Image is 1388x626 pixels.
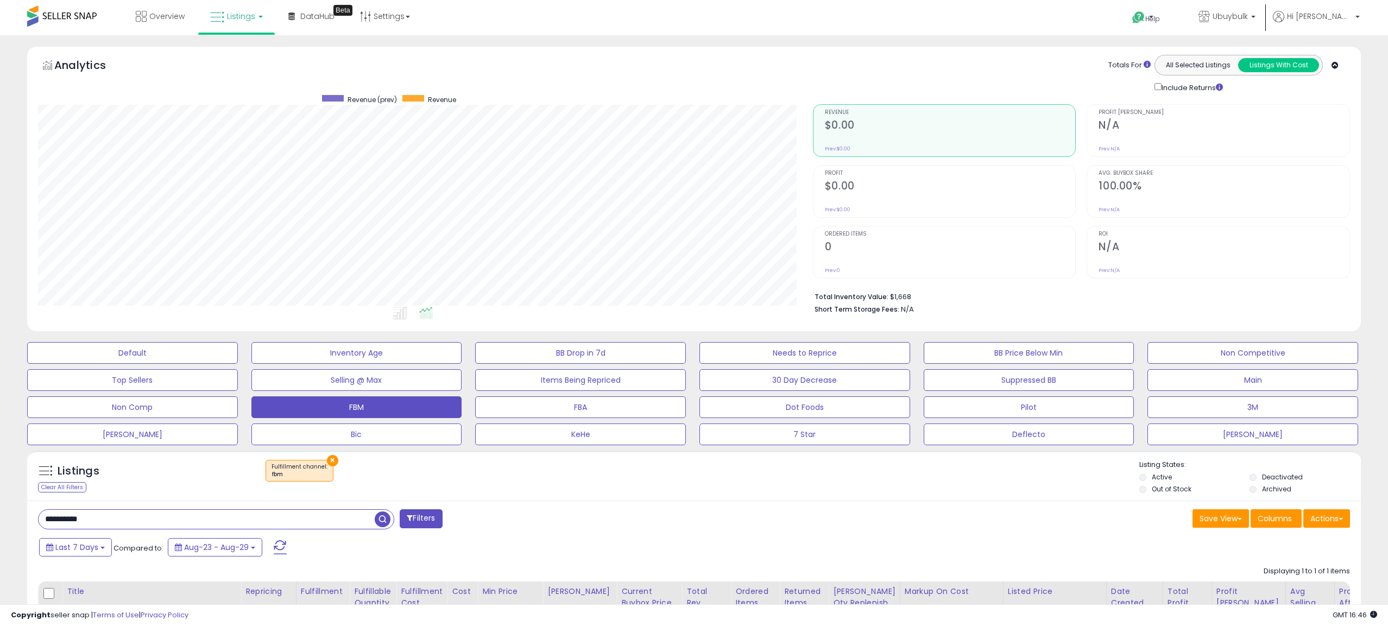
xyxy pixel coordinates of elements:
[251,396,462,418] button: FBM
[333,5,352,16] div: Tooltip anchor
[825,267,840,274] small: Prev: 0
[1099,119,1349,134] h2: N/A
[251,369,462,391] button: Selling @ Max
[482,586,538,597] div: Min Price
[784,586,824,609] div: Returned Items
[27,423,238,445] button: [PERSON_NAME]
[272,463,327,479] span: Fulfillment channel :
[1262,484,1291,494] label: Archived
[699,369,910,391] button: 30 Day Decrease
[141,610,188,620] a: Privacy Policy
[452,586,473,597] div: Cost
[699,342,910,364] button: Needs to Reprice
[1124,3,1181,35] a: Help
[825,241,1076,255] h2: 0
[924,423,1134,445] button: Deflecto
[301,586,345,597] div: Fulfillment
[1158,58,1239,72] button: All Selected Listings
[1132,11,1145,24] i: Get Help
[905,586,999,597] div: Markup on Cost
[113,543,163,553] span: Compared to:
[1147,423,1358,445] button: [PERSON_NAME]
[833,586,895,609] div: [PERSON_NAME] Qty Replenish
[686,586,726,609] div: Total Rev.
[401,586,443,609] div: Fulfillment Cost
[825,180,1076,194] h2: $0.00
[815,289,1342,302] li: $1,668
[825,206,850,213] small: Prev: $0.00
[1147,396,1358,418] button: 3M
[475,369,686,391] button: Items Being Repriced
[901,304,914,314] span: N/A
[1139,460,1361,470] p: Listing States:
[1008,586,1102,597] div: Listed Price
[428,95,456,104] span: Revenue
[55,542,98,553] span: Last 7 Days
[1290,586,1330,620] div: Avg Selling Price
[1099,146,1120,152] small: Prev: N/A
[1099,267,1120,274] small: Prev: N/A
[27,342,238,364] button: Default
[348,95,397,104] span: Revenue (prev)
[829,581,900,624] th: Please note that this number is a calculation based on your required days of coverage and your ve...
[54,58,127,75] h5: Analytics
[1238,58,1319,72] button: Listings With Cost
[825,231,1076,237] span: Ordered Items
[1111,586,1158,609] div: Date Created
[1108,60,1151,71] div: Totals For
[1147,369,1358,391] button: Main
[1152,484,1191,494] label: Out of Stock
[900,581,1003,624] th: The percentage added to the cost of goods (COGS) that forms the calculator for Min & Max prices.
[1303,509,1350,528] button: Actions
[621,586,677,609] div: Current Buybox Price
[1145,14,1160,23] span: Help
[1146,81,1236,93] div: Include Returns
[27,396,238,418] button: Non Comp
[251,342,462,364] button: Inventory Age
[184,542,249,553] span: Aug-23 - Aug-29
[924,342,1134,364] button: BB Price Below Min
[475,423,686,445] button: KeHe
[354,586,392,609] div: Fulfillable Quantity
[1099,180,1349,194] h2: 100.00%
[1193,509,1249,528] button: Save View
[825,170,1076,176] span: Profit
[825,110,1076,116] span: Revenue
[1251,509,1302,528] button: Columns
[38,482,86,492] div: Clear All Filters
[272,471,327,478] div: fbm
[924,369,1134,391] button: Suppressed BB
[67,586,236,597] div: Title
[168,538,262,557] button: Aug-23 - Aug-29
[1262,472,1303,482] label: Deactivated
[1099,206,1120,213] small: Prev: N/A
[1339,586,1379,620] div: Profit After Returns
[699,396,910,418] button: Dot Foods
[1287,11,1352,22] span: Hi [PERSON_NAME]
[825,146,850,152] small: Prev: $0.00
[1273,11,1360,35] a: Hi [PERSON_NAME]
[1147,342,1358,364] button: Non Competitive
[1216,586,1281,609] div: Profit [PERSON_NAME]
[815,292,888,301] b: Total Inventory Value:
[1099,241,1349,255] h2: N/A
[39,538,112,557] button: Last 7 Days
[1213,11,1248,22] span: Ubuybulk
[547,586,612,597] div: [PERSON_NAME]
[1099,170,1349,176] span: Avg. Buybox Share
[1264,566,1350,577] div: Displaying 1 to 1 of 1 items
[1258,513,1292,524] span: Columns
[11,610,188,621] div: seller snap | |
[149,11,185,22] span: Overview
[1099,231,1349,237] span: ROI
[1333,610,1377,620] span: 2025-09-7 16:46 GMT
[93,610,139,620] a: Terms of Use
[699,423,910,445] button: 7 Star
[300,11,335,22] span: DataHub
[1168,586,1207,609] div: Total Profit
[11,610,51,620] strong: Copyright
[245,586,292,597] div: Repricing
[1152,472,1172,482] label: Active
[1099,110,1349,116] span: Profit [PERSON_NAME]
[924,396,1134,418] button: Pilot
